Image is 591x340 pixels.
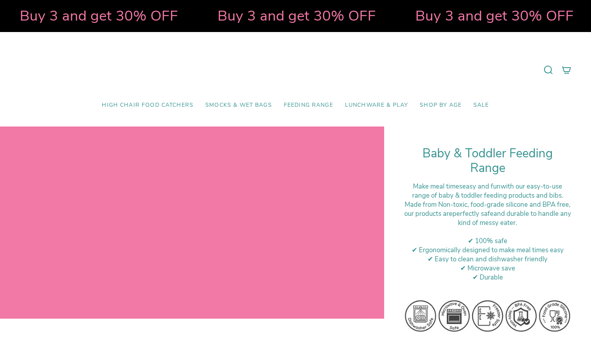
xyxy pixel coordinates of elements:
span: Feeding Range [284,102,333,109]
span: High Chair Food Catchers [102,102,193,109]
div: ✔ Durable [404,273,571,282]
strong: perfectly safe [452,209,493,218]
a: Smocks & Wet Bags [199,96,278,115]
span: ✔ Microwave save [460,264,515,273]
strong: Buy 3 and get 30% OFF [378,6,536,26]
a: Mumma’s Little Helpers [227,44,364,96]
div: Make meal times with our easy-to-use range of baby & toddler feeding products and bibs. [404,182,571,200]
span: SALE [473,102,489,109]
div: ✔ Ergonomically designed to make meal times easy [404,246,571,255]
span: Lunchware & Play [345,102,408,109]
div: M [404,200,571,227]
a: Feeding Range [278,96,339,115]
a: High Chair Food Catchers [96,96,199,115]
strong: easy and fun [462,182,501,191]
div: ✔ 100% safe [404,236,571,246]
div: ✔ Easy to clean and dishwasher friendly [404,255,571,264]
span: Smocks & Wet Bags [205,102,272,109]
a: Lunchware & Play [339,96,414,115]
a: Shop by Age [414,96,467,115]
span: ade from Non-toxic, food-grade silicone and BPA free, our products are and durable to handle any ... [404,200,571,227]
strong: Buy 3 and get 30% OFF [180,6,338,26]
a: SALE [467,96,495,115]
h1: Baby & Toddler Feeding Range [404,146,571,176]
span: Shop by Age [420,102,462,109]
